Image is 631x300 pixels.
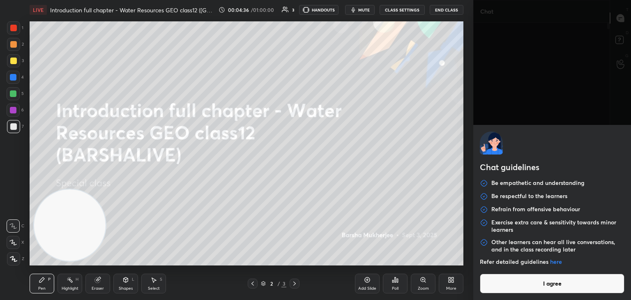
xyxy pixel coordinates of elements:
div: Shapes [119,286,133,291]
div: Select [148,286,160,291]
div: 6 [7,104,24,117]
div: P [48,277,51,282]
div: 2 [267,281,276,286]
div: 3 [7,54,24,67]
div: / [277,281,280,286]
div: 5 [7,87,24,100]
div: 1 [7,21,23,35]
div: 7 [7,120,24,133]
button: I agree [480,274,624,293]
button: CLASS SETTINGS [380,5,425,15]
p: Be respectful to the learners [491,192,567,201]
h2: Chat guidelines [480,161,624,175]
button: End Class [430,5,463,15]
p: Other learners can hear all live conversations, and in the class recording later [491,238,624,253]
div: Eraser [92,286,104,291]
p: Refer detailed guidelines [480,258,624,265]
p: Be empathetic and understanding [491,179,585,187]
div: C [7,219,24,233]
div: H [76,277,78,282]
div: Poll [392,286,398,291]
div: X [7,236,24,249]
div: Highlight [62,286,78,291]
div: 4 [7,71,24,84]
div: 2 [7,38,24,51]
button: mute [345,5,375,15]
h4: Introduction full chapter - Water Resources GEO class12 ([GEOGRAPHIC_DATA]) [50,6,215,14]
div: LIVE [30,5,47,15]
div: S [160,277,162,282]
span: mute [358,7,370,13]
p: Exercise extra care & sensitivity towards minor learners [491,219,624,233]
a: here [550,258,562,265]
div: 3 [281,280,286,287]
div: 3 [292,8,294,12]
button: HANDOUTS [299,5,339,15]
div: More [446,286,456,291]
div: Z [7,252,24,265]
p: Refrain from offensive behaviour [491,205,580,214]
div: Zoom [418,286,429,291]
div: Pen [38,286,46,291]
div: Add Slide [358,286,376,291]
div: L [132,277,134,282]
